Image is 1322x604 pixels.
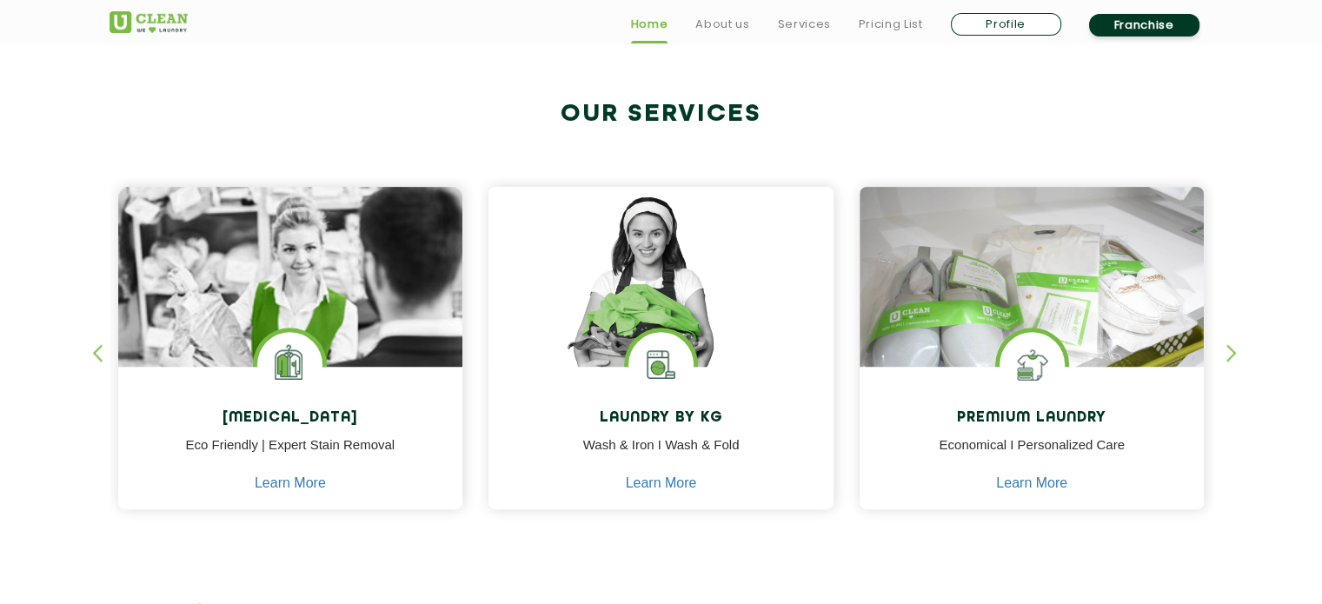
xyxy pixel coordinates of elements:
p: Economical I Personalized Care [873,435,1192,475]
a: About us [695,14,749,35]
a: Home [631,14,668,35]
img: laundry washing machine [628,332,694,397]
img: a girl with laundry basket [488,187,834,416]
a: Franchise [1089,14,1199,37]
h4: Laundry by Kg [502,410,820,427]
a: Profile [951,13,1061,36]
h4: [MEDICAL_DATA] [131,410,450,427]
a: Learn More [996,475,1067,491]
a: Pricing List [859,14,923,35]
img: Drycleaners near me [118,187,463,464]
a: Services [777,14,830,35]
img: Shoes Cleaning [1000,332,1065,397]
a: Learn More [626,475,697,491]
a: Learn More [255,475,326,491]
p: Wash & Iron I Wash & Fold [502,435,820,475]
h2: Our Services [110,100,1213,129]
img: laundry done shoes and clothes [860,187,1205,416]
h4: Premium Laundry [873,410,1192,427]
img: Laundry Services near me [257,332,322,397]
p: Eco Friendly | Expert Stain Removal [131,435,450,475]
img: UClean Laundry and Dry Cleaning [110,11,188,33]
